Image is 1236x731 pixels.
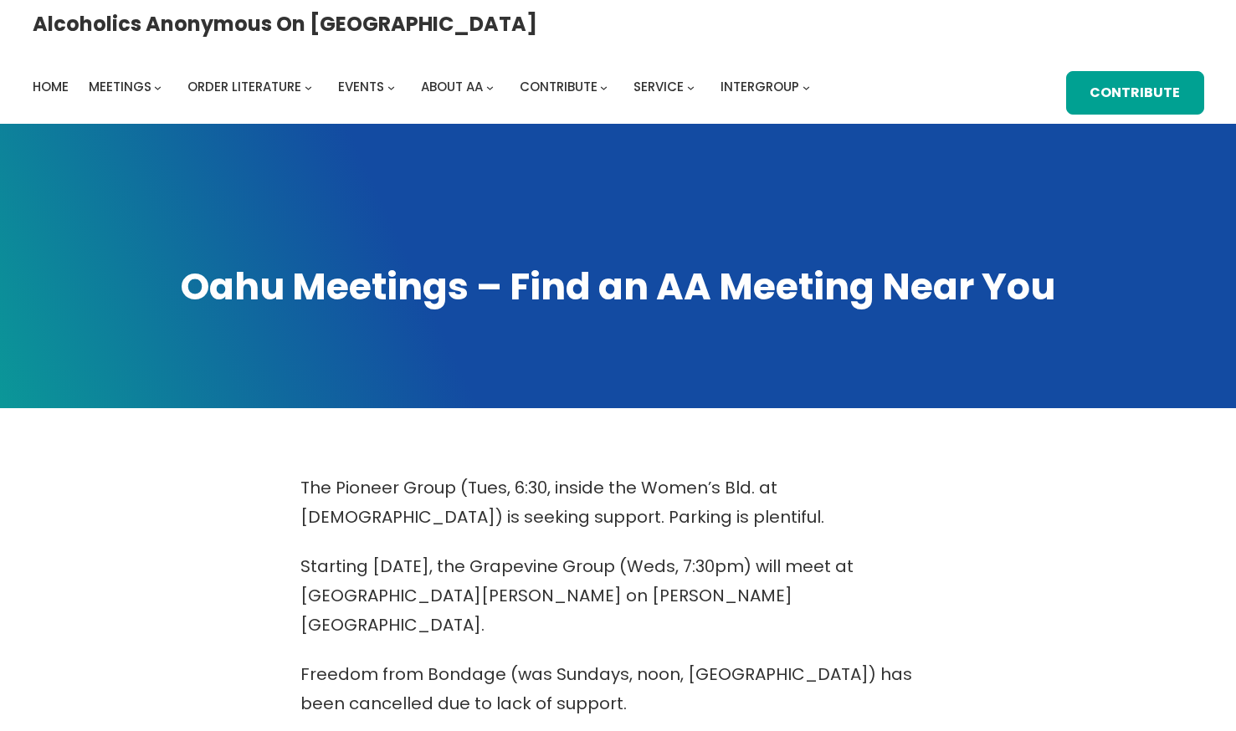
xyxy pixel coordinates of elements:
p: Starting [DATE], the Grapevine Group (Weds, 7:30pm) will meet at [GEOGRAPHIC_DATA][PERSON_NAME] o... [300,552,936,640]
span: Service [633,78,684,95]
p: Freedom from Bondage (was Sundays, noon, [GEOGRAPHIC_DATA]) has been cancelled due to lack of sup... [300,660,936,718]
nav: Intergroup [33,75,816,99]
span: Order Literature [187,78,301,95]
span: About AA [421,78,483,95]
a: About AA [421,75,483,99]
a: Events [338,75,384,99]
span: Intergroup [721,78,799,95]
span: Meetings [89,78,151,95]
button: Events submenu [387,83,395,90]
a: Service [633,75,684,99]
h1: Oahu Meetings – Find an AA Meeting Near You [33,262,1204,312]
button: Contribute submenu [600,83,608,90]
a: Contribute [1066,71,1204,115]
button: Meetings submenu [154,83,162,90]
button: Intergroup submenu [803,83,810,90]
a: Intergroup [721,75,799,99]
span: Events [338,78,384,95]
a: Contribute [520,75,597,99]
a: Alcoholics Anonymous on [GEOGRAPHIC_DATA] [33,6,537,42]
p: The Pioneer Group (Tues, 6:30, inside the Women’s Bld. at [DEMOGRAPHIC_DATA]) is seeking support.... [300,473,936,532]
span: Contribute [520,78,597,95]
span: Home [33,78,69,95]
button: About AA submenu [486,83,494,90]
button: Service submenu [687,83,695,90]
a: Meetings [89,75,151,99]
a: Home [33,75,69,99]
button: Order Literature submenu [305,83,312,90]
